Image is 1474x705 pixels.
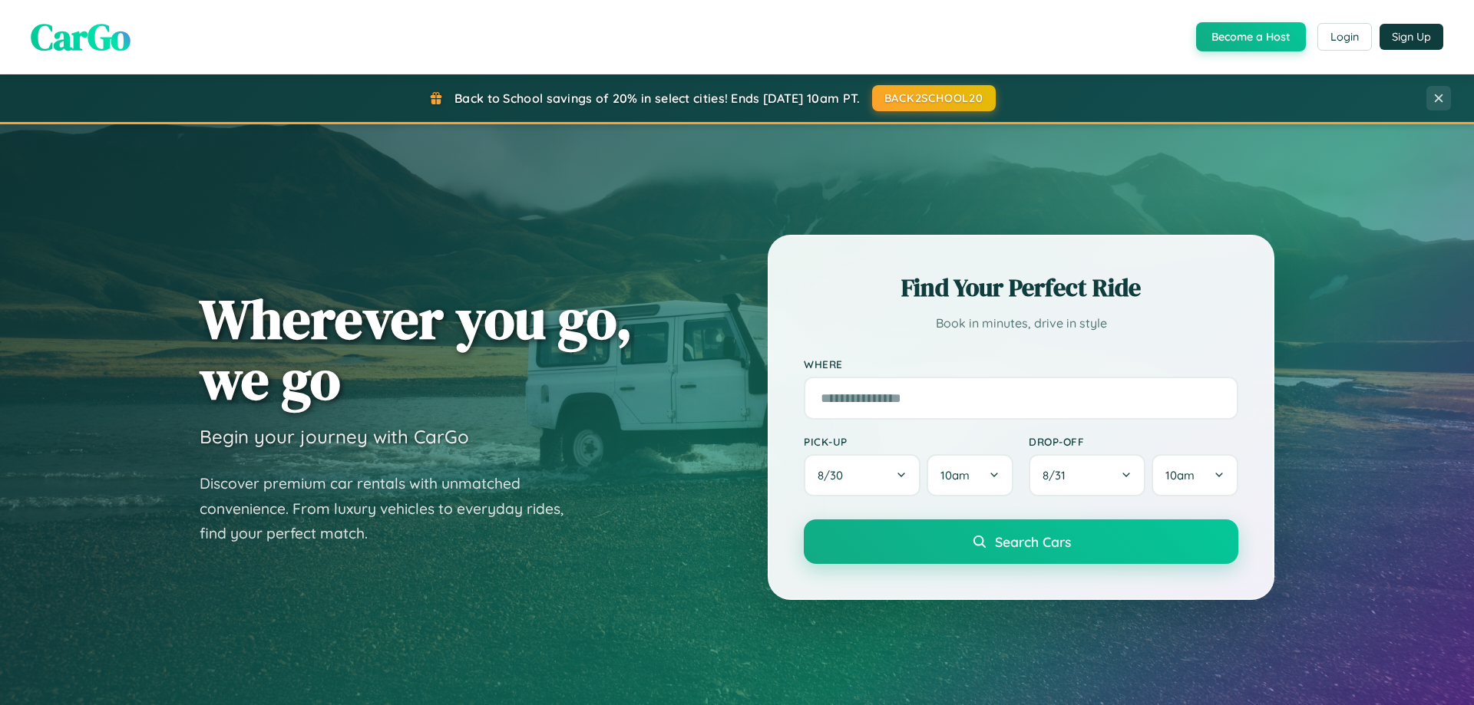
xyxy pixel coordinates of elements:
span: 10am [940,468,970,483]
button: BACK2SCHOOL20 [872,85,996,111]
button: Become a Host [1196,22,1306,51]
span: 8 / 31 [1043,468,1073,483]
span: CarGo [31,12,131,62]
button: 8/31 [1029,454,1145,496]
span: 8 / 30 [818,468,851,483]
h3: Begin your journey with CarGo [200,425,469,448]
h1: Wherever you go, we go [200,288,633,410]
label: Pick-up [804,435,1013,448]
h2: Find Your Perfect Ride [804,271,1238,305]
button: Sign Up [1380,24,1443,50]
button: 10am [1152,454,1238,496]
label: Drop-off [1029,435,1238,448]
button: 8/30 [804,454,920,496]
span: Back to School savings of 20% in select cities! Ends [DATE] 10am PT. [454,91,860,106]
button: 10am [927,454,1013,496]
label: Where [804,357,1238,371]
p: Discover premium car rentals with unmatched convenience. From luxury vehicles to everyday rides, ... [200,471,583,546]
button: Login [1317,23,1372,51]
p: Book in minutes, drive in style [804,312,1238,334]
span: Search Cars [995,533,1071,550]
span: 10am [1165,468,1195,483]
button: Search Cars [804,519,1238,564]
